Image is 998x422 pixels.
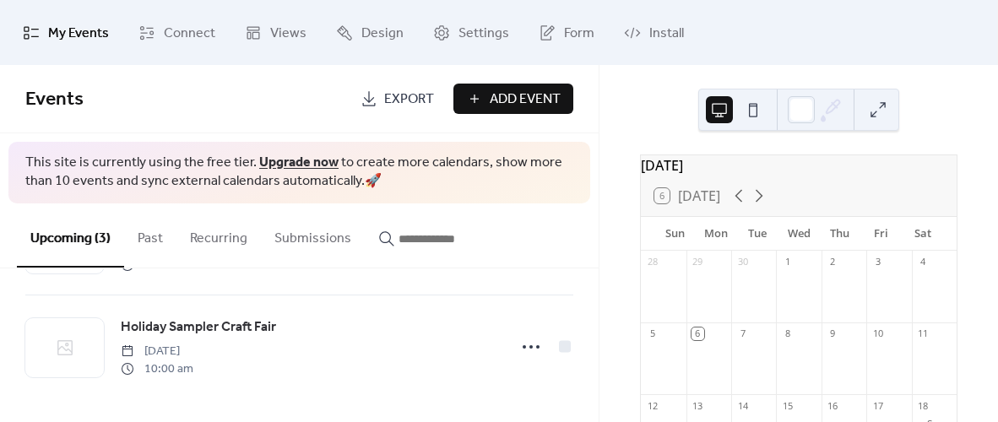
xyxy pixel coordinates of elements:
[646,399,659,412] div: 12
[270,20,306,46] span: Views
[649,20,684,46] span: Install
[564,20,594,46] span: Form
[361,20,404,46] span: Design
[692,399,704,412] div: 13
[820,217,861,251] div: Thu
[917,256,930,268] div: 4
[871,256,884,268] div: 3
[526,7,607,58] a: Form
[121,343,193,360] span: [DATE]
[25,154,573,192] span: This site is currently using the free tier. to create more calendars, show more than 10 events an...
[121,317,276,338] span: Holiday Sampler Craft Fair
[781,399,794,412] div: 15
[646,256,659,268] div: 28
[827,399,839,412] div: 16
[48,20,109,46] span: My Events
[641,155,957,176] div: [DATE]
[176,203,261,266] button: Recurring
[917,399,930,412] div: 18
[121,360,193,378] span: 10:00 am
[323,7,416,58] a: Design
[654,217,696,251] div: Sun
[736,399,749,412] div: 14
[17,203,124,268] button: Upcoming (3)
[692,256,704,268] div: 29
[860,217,902,251] div: Fri
[871,327,884,340] div: 10
[781,327,794,340] div: 8
[261,203,365,266] button: Submissions
[25,81,84,118] span: Events
[121,316,276,338] a: Holiday Sampler Craft Fair
[611,7,697,58] a: Install
[778,217,820,251] div: Wed
[917,327,930,340] div: 11
[692,327,704,340] div: 6
[736,256,749,268] div: 30
[458,20,509,46] span: Settings
[10,7,122,58] a: My Events
[646,327,659,340] div: 5
[490,89,561,110] span: Add Event
[232,7,319,58] a: Views
[164,20,215,46] span: Connect
[420,7,522,58] a: Settings
[737,217,778,251] div: Tue
[781,256,794,268] div: 1
[124,203,176,266] button: Past
[827,327,839,340] div: 9
[126,7,228,58] a: Connect
[384,89,434,110] span: Export
[827,256,839,268] div: 2
[696,217,737,251] div: Mon
[736,327,749,340] div: 7
[871,399,884,412] div: 17
[348,84,447,114] a: Export
[453,84,573,114] button: Add Event
[259,149,339,176] a: Upgrade now
[902,217,943,251] div: Sat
